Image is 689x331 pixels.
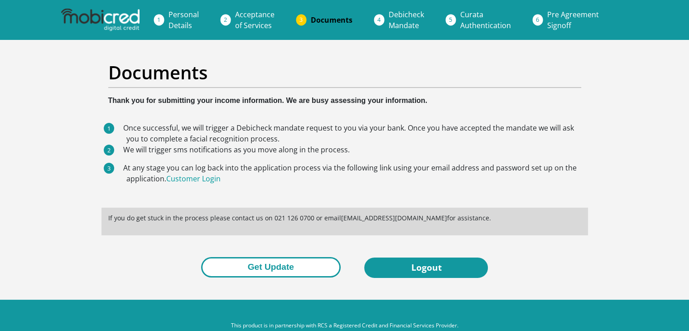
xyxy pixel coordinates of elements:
[389,10,424,30] span: Debicheck Mandate
[453,5,518,34] a: CurataAuthentication
[126,162,581,184] li: At any stage you can log back into the application process via the following link using your emai...
[169,10,199,30] span: Personal Details
[166,174,221,184] a: Customer Login
[126,122,581,144] li: Once successful, we will trigger a Debicheck mandate request to you via your bank. Once you have ...
[126,144,581,155] li: We will trigger sms notifications as you move along in the process.
[108,213,581,223] p: If you do get stuck in the process please contact us on 021 126 0700 or email [EMAIL_ADDRESS][DOM...
[61,9,139,31] img: mobicred logo
[235,10,275,30] span: Acceptance of Services
[311,15,352,25] span: Documents
[547,10,599,30] span: Pre Agreement Signoff
[228,5,282,34] a: Acceptanceof Services
[304,11,360,29] a: Documents
[364,258,488,278] a: Logout
[381,5,431,34] a: DebicheckMandate
[201,257,341,277] button: Get Update
[161,5,206,34] a: PersonalDetails
[460,10,511,30] span: Curata Authentication
[540,5,606,34] a: Pre AgreementSignoff
[108,97,428,104] b: Thank you for submitting your income information. We are busy assessing your information.
[93,321,596,330] p: This product is in partnership with RCS a Registered Credit and Financial Services Provider.
[108,62,581,83] h2: Documents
